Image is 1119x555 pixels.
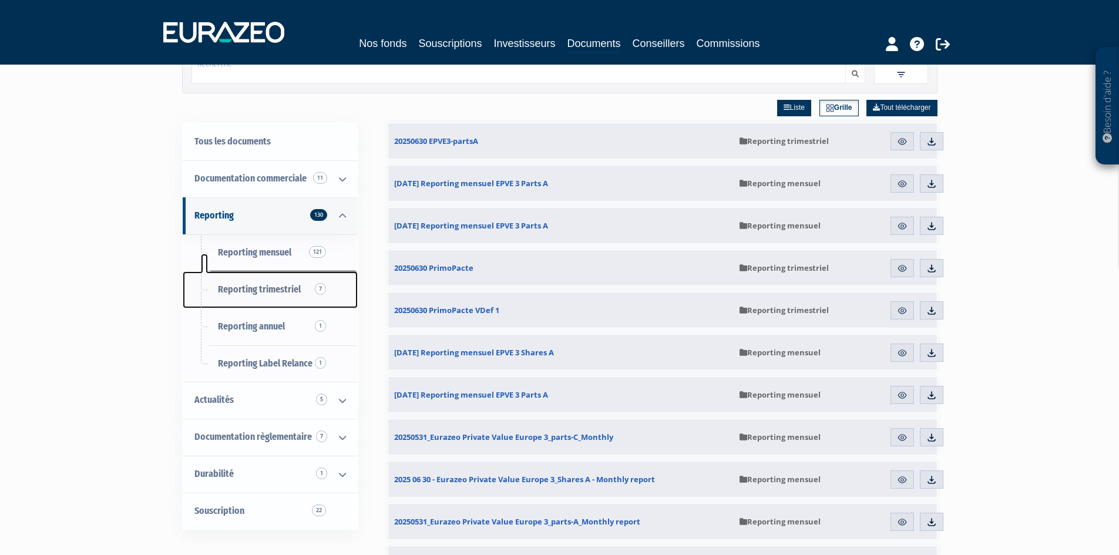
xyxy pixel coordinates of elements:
[163,22,284,43] img: 1732889491-logotype_eurazeo_blanc_rvb.png
[316,393,327,405] span: 5
[897,475,908,485] img: eye.svg
[740,305,829,315] span: Reporting trimestriel
[218,321,285,332] span: Reporting annuel
[310,209,327,221] span: 130
[394,474,655,485] span: 2025 06 30 - Eurazeo Private Value Europe 3_Shares A - Monthly report
[740,220,821,231] span: Reporting mensuel
[312,504,326,516] span: 22
[926,432,937,443] img: download.svg
[926,179,937,189] img: download.svg
[194,431,312,442] span: Documentation règlementaire
[926,263,937,274] img: download.svg
[926,305,937,316] img: download.svg
[394,516,640,527] span: 20250531_Eurazeo Private Value Europe 3_parts-A_Monthly report
[740,263,829,273] span: Reporting trimestriel
[897,136,908,147] img: eye.svg
[740,347,821,358] span: Reporting mensuel
[194,468,234,479] span: Durabilité
[316,467,327,479] span: 1
[897,305,908,316] img: eye.svg
[697,35,760,52] a: Commissions
[183,345,358,382] a: Reporting Label Relance1
[418,35,482,52] a: Souscriptions
[926,475,937,485] img: download.svg
[897,348,908,358] img: eye.svg
[740,516,821,527] span: Reporting mensuel
[926,221,937,231] img: download.svg
[194,210,234,221] span: Reporting
[740,474,821,485] span: Reporting mensuel
[218,358,312,369] span: Reporting Label Relance
[183,234,358,271] a: Reporting mensuel121
[394,178,548,189] span: [DATE] Reporting mensuel EPVE 3 Parts A
[493,35,555,52] a: Investisseurs
[388,250,734,285] a: 20250630 PrimoPacte
[897,263,908,274] img: eye.svg
[926,390,937,401] img: download.svg
[897,179,908,189] img: eye.svg
[388,292,734,328] a: 20250630 PrimoPacte VDef 1
[359,35,406,52] a: Nos fonds
[1101,53,1114,159] p: Besoin d'aide ?
[896,69,906,80] img: filter.svg
[388,419,734,455] a: 20250531_Eurazeo Private Value Europe 3_parts-C_Monthly
[897,390,908,401] img: eye.svg
[183,308,358,345] a: Reporting annuel1
[926,348,937,358] img: download.svg
[897,432,908,443] img: eye.svg
[567,35,621,53] a: Documents
[218,247,291,258] span: Reporting mensuel
[183,419,358,456] a: Documentation règlementaire 7
[388,504,734,539] a: 20250531_Eurazeo Private Value Europe 3_parts-A_Monthly report
[183,123,358,160] a: Tous les documents
[183,493,358,530] a: Souscription22
[388,377,734,412] a: [DATE] Reporting mensuel EPVE 3 Parts A
[633,35,685,52] a: Conseillers
[315,320,326,332] span: 1
[315,357,326,369] span: 1
[388,462,734,497] a: 2025 06 30 - Eurazeo Private Value Europe 3_Shares A - Monthly report
[926,136,937,147] img: download.svg
[394,389,548,400] span: [DATE] Reporting mensuel EPVE 3 Parts A
[218,284,301,295] span: Reporting trimestriel
[740,389,821,400] span: Reporting mensuel
[866,100,937,116] a: Tout télécharger
[194,173,307,184] span: Documentation commerciale
[313,172,327,184] span: 11
[394,347,554,358] span: [DATE] Reporting mensuel EPVE 3 Shares A
[194,394,234,405] span: Actualités
[194,505,244,516] span: Souscription
[897,517,908,527] img: eye.svg
[316,430,327,442] span: 7
[183,197,358,234] a: Reporting 130
[388,166,734,201] a: [DATE] Reporting mensuel EPVE 3 Parts A
[777,100,811,116] a: Liste
[819,100,859,116] a: Grille
[388,123,734,159] a: 20250630 EPVE3-partsA
[388,335,734,370] a: [DATE] Reporting mensuel EPVE 3 Shares A
[926,517,937,527] img: download.svg
[183,382,358,419] a: Actualités 5
[183,456,358,493] a: Durabilité 1
[394,136,478,146] span: 20250630 EPVE3-partsA
[315,283,326,295] span: 7
[394,305,499,315] span: 20250630 PrimoPacte VDef 1
[740,178,821,189] span: Reporting mensuel
[740,432,821,442] span: Reporting mensuel
[388,208,734,243] a: [DATE] Reporting mensuel EPVE 3 Parts A
[183,160,358,197] a: Documentation commerciale 11
[183,271,358,308] a: Reporting trimestriel7
[826,104,834,112] img: grid.svg
[394,220,548,231] span: [DATE] Reporting mensuel EPVE 3 Parts A
[191,64,846,83] input: Recherche
[394,432,613,442] span: 20250531_Eurazeo Private Value Europe 3_parts-C_Monthly
[394,263,473,273] span: 20250630 PrimoPacte
[897,221,908,231] img: eye.svg
[309,246,326,258] span: 121
[740,136,829,146] span: Reporting trimestriel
